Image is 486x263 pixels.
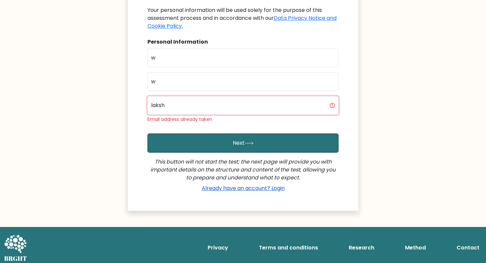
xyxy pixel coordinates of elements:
[147,49,339,67] input: First name
[150,158,336,181] i: This button will not start the test; the next page will provide you with important details on the...
[199,184,287,192] a: Already have an account? Login
[147,14,337,30] a: Data Privacy Notice and Cookie Policy.
[147,96,339,115] input: Email
[147,72,339,91] input: Last name
[147,133,339,153] button: Next
[256,241,321,254] a: Terms and conditions
[147,38,339,46] div: Personal Information
[346,241,377,254] a: Research
[147,116,339,123] div: Email address already taken
[454,241,482,254] a: Contact
[205,241,231,254] a: Privacy
[402,241,428,254] a: Method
